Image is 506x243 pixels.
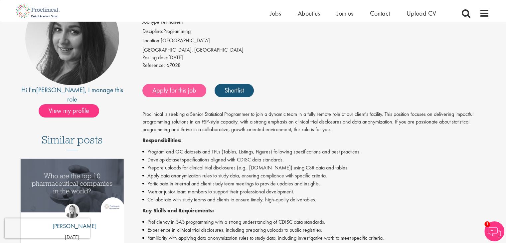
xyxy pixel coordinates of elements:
[215,84,254,97] a: Shortlist
[270,9,281,18] a: Jobs
[142,54,489,62] div: [DATE]
[370,9,390,18] a: Contact
[142,234,489,242] li: Familiarity with applying data anonymization rules to study data, including investigative work to...
[39,106,106,114] a: View my profile
[142,28,163,35] label: Discipline:
[142,188,489,196] li: Mentor junior team members to support their professional development.
[142,218,489,226] li: Proficiency in SAS programming with a strong understanding of CDISC data standards.
[142,226,489,234] li: Experience in clinical trial disclosures, including preparing uploads to public registries.
[298,9,320,18] a: About us
[142,28,489,37] li: Programming
[484,221,490,227] span: 1
[166,62,181,69] span: 67028
[142,196,489,204] li: Collaborate with study teams and clients to ensure timely, high-quality deliverables.
[337,9,353,18] a: Join us
[142,84,206,97] a: Apply for this job
[142,164,489,172] li: Prepare uploads for clinical trial disclosures (e.g., [DOMAIN_NAME]) using CSR data and tables.
[484,221,504,241] img: Chatbot
[142,172,489,180] li: Apply data anonymization rules to study data, ensuring compliance with specific criteria.
[17,85,128,104] div: Hi I'm , I manage this role
[142,137,182,144] strong: Responsibilities:
[142,111,489,133] p: Proclinical is seeking a Senior Statistical Programmer to join a dynamic team in a fully remote r...
[142,18,489,28] li: Permanent
[142,46,489,54] div: [GEOGRAPHIC_DATA], [GEOGRAPHIC_DATA]
[142,62,165,69] label: Reference:
[142,180,489,188] li: Participate in internal and client study team meetings to provide updates and insights.
[142,148,489,156] li: Program and QC datasets and TFLs (Tables, Listings, Figures) following specifications and best pr...
[142,37,489,46] li: [GEOGRAPHIC_DATA]
[142,54,168,61] span: Posting date:
[142,37,161,45] label: Location:
[407,9,436,18] a: Upload CV
[42,134,103,150] h3: Similar posts
[65,204,80,218] img: Hannah Burke
[142,156,489,164] li: Develop dataset specifications aligned with CDISC data standards.
[48,204,96,234] a: Hannah Burke [PERSON_NAME]
[39,104,99,118] span: View my profile
[36,86,85,94] a: [PERSON_NAME]
[142,207,214,214] strong: Key Skills and Requirements:
[142,18,161,26] label: Job type:
[21,159,124,218] a: Link to a post
[21,159,124,212] img: Top 10 pharmaceutical companies in the world 2025
[5,218,90,238] iframe: reCAPTCHA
